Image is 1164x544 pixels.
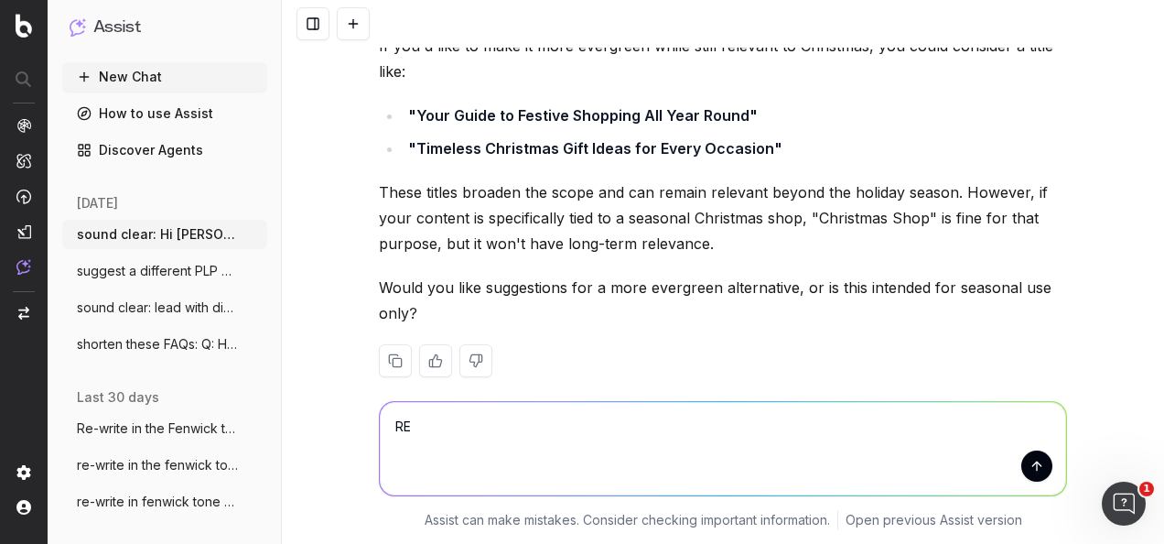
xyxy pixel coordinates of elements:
[77,299,238,317] span: sound clear: lead with discount offer me
[77,194,118,212] span: [DATE]
[62,220,267,249] button: sound clear: Hi [PERSON_NAME], would it be poss
[846,511,1022,529] a: Open previous Assist version
[380,402,1066,495] textarea: RE-
[16,259,31,275] img: Assist
[77,456,238,474] span: re-write in the fenwick tone of voice:
[408,106,758,125] strong: "Your Guide to Festive Shopping All Year Round"
[408,139,782,158] strong: "Timeless Christmas Gift Ideas for Every Occasion"
[379,275,1067,326] p: Would you like suggestions for a more evergreen alternative, or is this intended for seasonal use...
[16,224,31,239] img: Studio
[16,189,31,204] img: Activation
[62,451,267,480] button: re-write in the fenwick tone of voice:
[93,15,141,40] h1: Assist
[77,419,238,438] span: Re-write in the Fenwick tone of voice:
[62,256,267,286] button: suggest a different PLP name for 'gifts
[77,225,238,244] span: sound clear: Hi [PERSON_NAME], would it be poss
[70,15,260,40] button: Assist
[77,388,159,407] span: last 30 days
[62,293,267,322] button: sound clear: lead with discount offer me
[70,18,86,36] img: Assist
[77,493,238,511] span: re-write in fenwick tone of voice: [PERSON_NAME]
[62,62,267,92] button: New Chat
[77,262,238,280] span: suggest a different PLP name for 'gifts
[62,136,267,165] a: Discover Agents
[425,511,830,529] p: Assist can make mistakes. Consider checking important information.
[16,465,31,480] img: Setting
[62,330,267,359] button: shorten these FAQs: Q: How long is the e
[18,307,29,320] img: Switch project
[16,118,31,133] img: Analytics
[77,335,238,354] span: shorten these FAQs: Q: How long is the e
[1139,482,1154,496] span: 1
[62,487,267,517] button: re-write in fenwick tone of voice: [PERSON_NAME]
[1102,482,1146,526] iframe: Intercom live chat
[62,414,267,443] button: Re-write in the Fenwick tone of voice:
[16,14,32,38] img: Botify logo
[379,180,1067,256] p: These titles broaden the scope and can remain relevant beyond the holiday season. However, if you...
[16,500,31,515] img: My account
[16,153,31,169] img: Intelligence
[379,33,1067,84] p: If you'd like to make it more evergreen while still relevant to Christmas, you could consider a t...
[62,99,267,128] a: How to use Assist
